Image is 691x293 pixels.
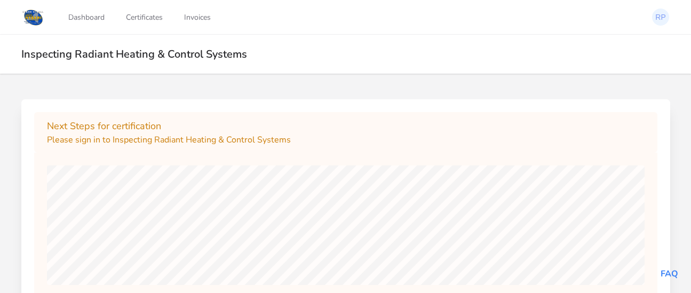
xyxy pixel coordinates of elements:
[47,118,645,133] h2: Next Steps for certification
[652,9,669,26] img: Richard Pezzino
[21,7,45,27] img: Logo
[661,268,678,280] a: FAQ
[47,133,645,146] p: Please sign in to Inspecting Radiant Heating & Control Systems
[21,47,670,61] h2: Inspecting Radiant Heating & Control Systems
